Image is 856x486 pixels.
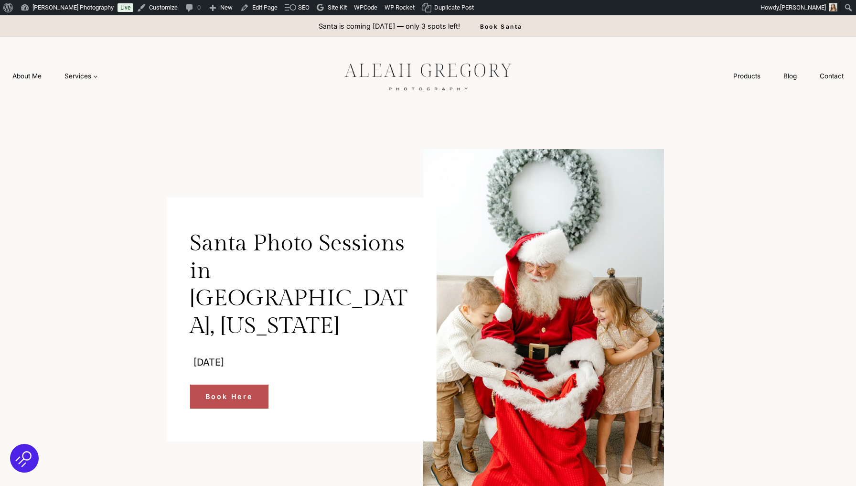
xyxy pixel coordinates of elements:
p: [DATE] [193,356,410,369]
p: Santa is coming [DATE] — only 3 spots left! [319,21,460,32]
span: Site Kit [328,4,347,11]
a: Book Here [190,384,269,409]
span: [PERSON_NAME] [780,4,826,11]
a: About Me [1,67,53,85]
a: Blog [772,67,808,85]
img: aleah gregory logo [321,56,535,96]
span: Services [64,71,98,81]
a: Live [118,3,133,12]
nav: Primary [1,67,109,85]
a: Book Santa [465,15,538,37]
a: Products [722,67,772,85]
nav: Secondary [722,67,855,85]
a: Services [53,67,109,85]
a: Contact [808,67,855,85]
span: Book Here [205,391,253,402]
h1: Santa Photo Sessions in [GEOGRAPHIC_DATA], [US_STATE] [190,230,414,340]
